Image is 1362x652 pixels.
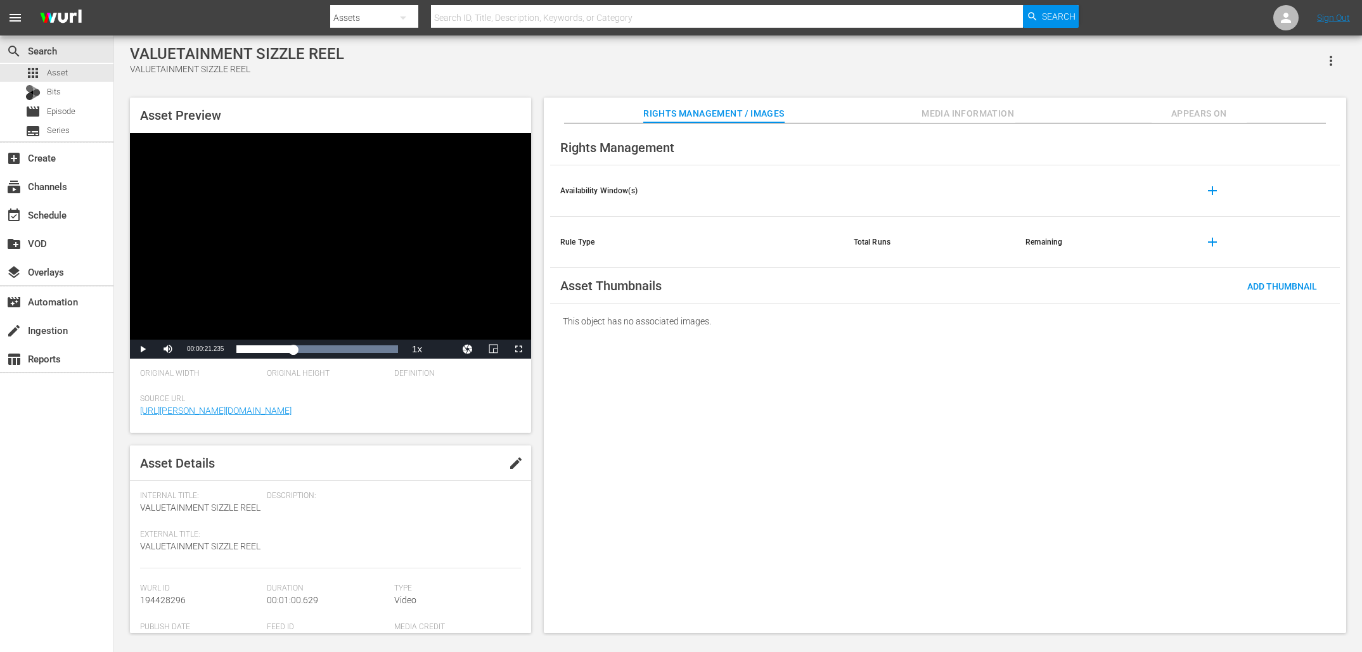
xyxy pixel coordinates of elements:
a: [URL][PERSON_NAME][DOMAIN_NAME] [140,406,292,416]
span: 00:01:00.629 [267,595,318,605]
span: Asset [47,67,68,79]
span: Series [47,124,70,137]
span: Type [394,584,515,594]
div: This object has no associated images. [550,304,1340,339]
span: Original Height [267,369,387,379]
span: Internal Title: [140,491,260,501]
span: 00:00:21.235 [187,345,224,352]
span: Episode [25,104,41,119]
span: Video [394,595,416,605]
span: VALUETAINMENT SIZZLE REEL [140,541,260,551]
span: Schedule [6,208,22,223]
button: Playback Rate [404,340,430,359]
span: add [1205,234,1220,250]
th: Rule Type [550,217,844,268]
span: Reports [6,352,22,367]
th: Total Runs [844,217,1016,268]
button: Play [130,340,155,359]
a: Sign Out [1317,13,1350,23]
span: VOD [6,236,22,252]
span: Bits [47,86,61,98]
span: Rights Management [560,140,674,155]
span: Media Information [920,106,1015,122]
button: Search [1023,5,1079,28]
span: External Title: [140,530,260,540]
button: Picture-in-Picture [480,340,506,359]
span: add [1205,183,1220,198]
span: Asset Thumbnails [560,278,662,293]
button: add [1197,227,1228,257]
button: add [1197,176,1228,206]
th: Remaining [1015,217,1187,268]
span: menu [8,10,23,25]
span: Create [6,151,22,166]
span: edit [508,456,524,471]
span: Asset [25,65,41,80]
span: Overlays [6,265,22,280]
span: Search [6,44,22,59]
span: Feed ID [267,622,387,632]
span: Duration [267,584,387,594]
img: ans4CAIJ8jUAAAAAAAAAAAAAAAAAAAAAAAAgQb4GAAAAAAAAAAAAAAAAAAAAAAAAJMjXAAAAAAAAAAAAAAAAAAAAAAAAgAT5G... [30,3,91,33]
button: Mute [155,340,181,359]
div: Bits [25,85,41,100]
span: Channels [6,179,22,195]
div: VALUETAINMENT SIZZLE REEL [130,63,344,76]
span: Media Credit [394,622,515,632]
th: Availability Window(s) [550,165,844,217]
button: edit [501,448,531,478]
span: Series [25,124,41,139]
button: Add Thumbnail [1237,274,1327,297]
span: Definition [394,369,515,379]
span: Search [1042,5,1076,28]
div: Progress Bar [236,345,398,353]
div: VALUETAINMENT SIZZLE REEL [130,45,344,63]
div: Video Player [130,133,531,359]
span: Episode [47,105,75,118]
span: VALUETAINMENT SIZZLE REEL [140,502,260,513]
span: Automation [6,295,22,310]
span: Description: [267,491,515,501]
span: Add Thumbnail [1237,281,1327,291]
span: Ingestion [6,323,22,338]
span: 194428296 [140,595,186,605]
span: Original Width [140,369,260,379]
span: Rights Management / Images [643,106,784,122]
button: Jump To Time [455,340,480,359]
span: Source Url [140,394,515,404]
button: Fullscreen [506,340,531,359]
span: Asset Preview [140,108,221,123]
span: Wurl Id [140,584,260,594]
span: Asset Details [140,456,215,471]
span: Publish Date [140,622,260,632]
span: Appears On [1152,106,1247,122]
